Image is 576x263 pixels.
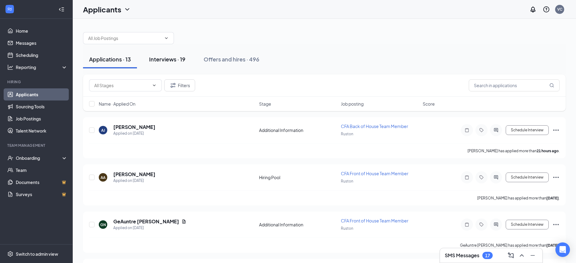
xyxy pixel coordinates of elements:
svg: Analysis [7,64,13,70]
div: Reporting [16,64,68,70]
h3: SMS Messages [445,252,479,259]
a: Job Postings [16,113,68,125]
p: [PERSON_NAME] has applied more than . [468,148,560,153]
button: Schedule Interview [506,220,549,229]
button: ChevronUp [517,251,527,260]
button: Filter Filters [164,79,195,91]
div: Switch to admin view [16,251,58,257]
svg: ChevronDown [152,83,157,88]
svg: Ellipses [552,174,560,181]
div: 17 [485,253,490,258]
span: CFA Back of House Team Member [341,123,408,129]
button: ComposeMessage [506,251,516,260]
svg: Note [463,175,471,180]
span: CFA Front of House Team Member [341,218,408,223]
svg: ActiveChat [492,128,500,133]
a: Applicants [16,88,68,100]
span: Job posting [341,101,364,107]
svg: UserCheck [7,155,13,161]
input: Search in applications [469,79,560,91]
h5: GeAuntre [PERSON_NAME] [113,218,179,225]
div: Hiring Pool [259,174,337,180]
div: Interviews · 19 [149,55,185,63]
button: Schedule Interview [506,173,549,182]
input: All Job Postings [88,35,161,41]
div: Applied on [DATE] [113,225,186,231]
svg: ChevronUp [518,252,525,259]
input: All Stages [94,82,149,89]
p: GeAuntre [PERSON_NAME] has applied more than . [460,243,560,248]
svg: Document [181,219,186,224]
button: Minimize [528,251,538,260]
svg: Tag [478,222,485,227]
p: [PERSON_NAME] has applied more than . [477,196,560,201]
a: Messages [16,37,68,49]
svg: Tag [478,175,485,180]
svg: Filter [169,82,177,89]
h1: Applicants [83,4,121,15]
span: Ruston [341,226,353,231]
div: GN [100,222,106,227]
span: CFA Front of House Team Member [341,171,408,176]
div: Applied on [DATE] [113,130,155,136]
div: Applications · 13 [89,55,131,63]
svg: ChevronDown [124,6,131,13]
span: Ruston [341,132,353,136]
a: Scheduling [16,49,68,61]
a: Sourcing Tools [16,100,68,113]
div: Team Management [7,143,66,148]
span: Ruston [341,179,353,183]
div: Additional Information [259,127,337,133]
svg: Minimize [529,252,536,259]
div: Hiring [7,79,66,84]
div: VC [557,7,562,12]
a: SurveysCrown [16,188,68,200]
span: Stage [259,101,271,107]
svg: Ellipses [552,221,560,228]
div: Open Intercom Messenger [555,242,570,257]
div: Applied on [DATE] [113,178,155,184]
svg: Tag [478,128,485,133]
svg: Notifications [529,6,537,13]
span: Name · Applied On [99,101,135,107]
span: Score [423,101,435,107]
b: [DATE] [546,243,559,248]
svg: Note [463,128,471,133]
a: DocumentsCrown [16,176,68,188]
svg: ChevronDown [164,36,169,41]
div: AA [101,175,105,180]
b: [DATE] [546,196,559,200]
svg: MagnifyingGlass [549,83,554,88]
div: Additional Information [259,222,337,228]
a: Home [16,25,68,37]
svg: Note [463,222,471,227]
a: Talent Network [16,125,68,137]
div: Onboarding [16,155,62,161]
div: AJ [101,128,105,133]
svg: Collapse [58,6,65,12]
b: 21 hours ago [537,149,559,153]
svg: WorkstreamLogo [7,6,13,12]
svg: ActiveChat [492,222,500,227]
h5: [PERSON_NAME] [113,124,155,130]
h5: [PERSON_NAME] [113,171,155,178]
svg: QuestionInfo [543,6,550,13]
a: Team [16,164,68,176]
svg: Settings [7,251,13,257]
svg: ComposeMessage [507,252,514,259]
div: Offers and hires · 496 [204,55,259,63]
button: Schedule Interview [506,125,549,135]
svg: Ellipses [552,127,560,134]
svg: ActiveChat [492,175,500,180]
